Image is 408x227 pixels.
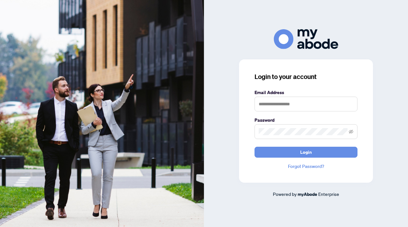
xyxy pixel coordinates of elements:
span: eye-invisible [349,129,353,134]
label: Password [255,117,357,124]
span: Powered by [273,191,297,197]
button: Login [255,147,357,158]
a: Forgot Password? [255,163,357,170]
img: ma-logo [274,29,338,49]
a: myAbode [298,191,317,198]
h3: Login to your account [255,72,357,81]
label: Email Address [255,89,357,96]
span: Login [300,147,312,157]
span: Enterprise [318,191,339,197]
